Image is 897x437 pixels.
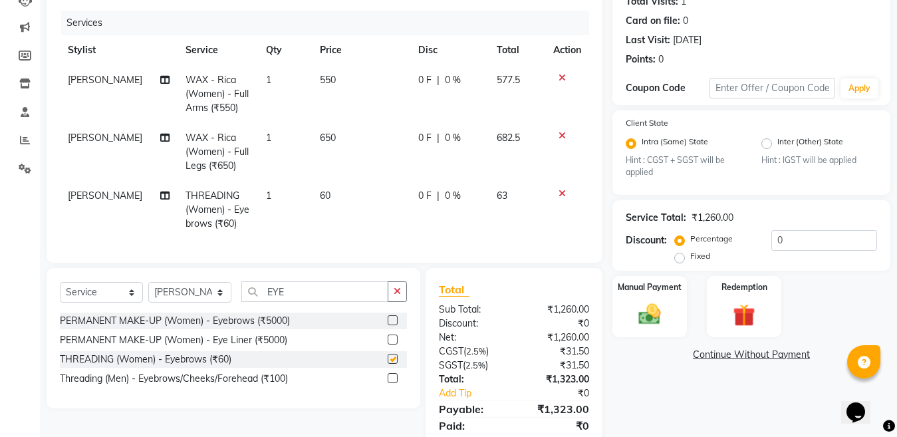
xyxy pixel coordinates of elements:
span: 1 [266,190,271,202]
span: SGST [439,359,463,371]
div: Paid: [429,418,514,434]
span: 0 % [445,189,461,203]
div: ₹0 [514,317,599,331]
div: Discount: [626,233,667,247]
label: Inter (Other) State [777,136,843,152]
div: Service Total: [626,211,686,225]
div: ( ) [429,359,514,372]
label: Manual Payment [618,281,682,293]
div: ₹1,260.00 [514,331,599,345]
span: WAX - Rica (Women) - Full Legs (₹650) [186,132,249,172]
span: [PERSON_NAME] [68,190,142,202]
div: Sub Total: [429,303,514,317]
span: | [437,131,440,145]
iframe: chat widget [841,384,884,424]
div: Points: [626,53,656,67]
span: 60 [320,190,330,202]
th: Action [545,35,589,65]
span: 63 [497,190,507,202]
div: Total: [429,372,514,386]
div: ₹1,323.00 [514,401,599,417]
a: Continue Without Payment [615,348,888,362]
div: Payable: [429,401,514,417]
span: [PERSON_NAME] [68,132,142,144]
div: ₹1,260.00 [514,303,599,317]
div: Threading (Men) - Eyebrows/Cheeks/Forehead (₹100) [60,372,288,386]
span: 0 % [445,131,461,145]
a: Add Tip [429,386,528,400]
div: ₹0 [528,386,599,400]
label: Percentage [690,233,733,245]
span: | [437,189,440,203]
span: 1 [266,132,271,144]
th: Total [489,35,545,65]
div: Coupon Code [626,81,709,95]
img: _cash.svg [632,301,668,327]
span: Total [439,283,469,297]
div: Card on file: [626,14,680,28]
input: Search or Scan [241,281,388,302]
div: ₹0 [514,418,599,434]
span: 0 F [418,189,432,203]
img: _gift.svg [726,301,762,329]
span: 650 [320,132,336,144]
div: Last Visit: [626,33,670,47]
div: ( ) [429,345,514,359]
label: Intra (Same) State [642,136,708,152]
span: 577.5 [497,74,520,86]
div: PERMANENT MAKE-UP (Women) - Eye Liner (₹5000) [60,333,287,347]
div: Discount: [429,317,514,331]
th: Qty [258,35,312,65]
th: Service [178,35,259,65]
div: 0 [658,53,664,67]
span: 0 F [418,73,432,87]
div: PERMANENT MAKE-UP (Women) - Eyebrows (₹5000) [60,314,290,328]
div: ₹1,323.00 [514,372,599,386]
span: 0 % [445,73,461,87]
label: Fixed [690,250,710,262]
th: Stylist [60,35,178,65]
div: [DATE] [673,33,702,47]
span: CGST [439,345,463,357]
div: THREADING (Women) - Eyebrows (₹60) [60,353,231,366]
small: Hint : CGST + SGST will be applied [626,154,741,179]
div: ₹1,260.00 [692,211,733,225]
span: 682.5 [497,132,520,144]
span: 550 [320,74,336,86]
span: 1 [266,74,271,86]
th: Price [312,35,410,65]
div: ₹31.50 [514,359,599,372]
div: Net: [429,331,514,345]
span: [PERSON_NAME] [68,74,142,86]
div: 0 [683,14,688,28]
label: Redemption [721,281,767,293]
button: Apply [840,78,878,98]
input: Enter Offer / Coupon Code [709,78,835,98]
label: Client State [626,117,668,129]
span: 0 F [418,131,432,145]
span: 2.5% [465,360,485,370]
div: Services [61,11,599,35]
th: Disc [410,35,489,65]
span: WAX - Rica (Women) - Full Arms (₹550) [186,74,249,114]
div: ₹31.50 [514,345,599,359]
span: THREADING (Women) - Eyebrows (₹60) [186,190,249,229]
span: | [437,73,440,87]
small: Hint : IGST will be applied [761,154,877,166]
span: 2.5% [466,346,486,357]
